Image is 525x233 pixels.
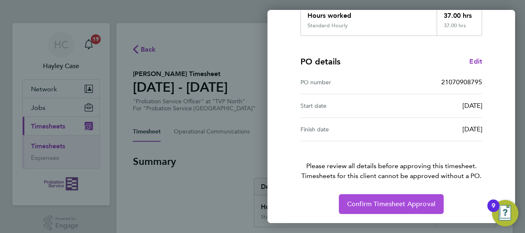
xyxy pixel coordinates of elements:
[300,124,391,134] div: Finish date
[300,101,391,111] div: Start date
[492,200,518,226] button: Open Resource Center, 9 new notifications
[391,124,482,134] div: [DATE]
[469,57,482,67] a: Edit
[391,101,482,111] div: [DATE]
[347,200,435,208] span: Confirm Timesheet Approval
[469,57,482,65] span: Edit
[307,22,348,29] div: Standard Hourly
[441,78,482,86] span: 21070908795
[339,194,444,214] button: Confirm Timesheet Approval
[291,171,492,181] span: Timesheets for this client cannot be approved without a PO.
[300,77,391,87] div: PO number
[301,4,437,22] div: Hours worked
[437,4,482,22] div: 37.00 hrs
[291,141,492,181] p: Please review all details before approving this timesheet.
[437,22,482,36] div: 37.00 hrs
[300,56,341,67] h4: PO details
[492,206,495,216] div: 9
